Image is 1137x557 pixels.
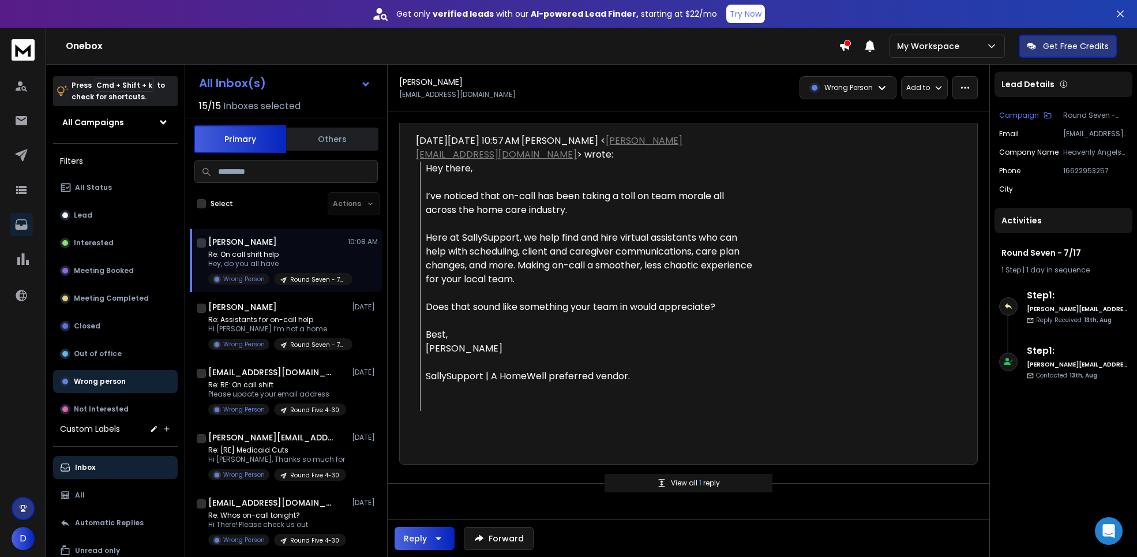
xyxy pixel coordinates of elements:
[1001,78,1055,90] p: Lead Details
[1095,517,1123,545] div: Open Intercom Messenger
[74,238,114,248] p: Interested
[74,294,149,303] p: Meeting Completed
[208,497,335,509] h1: [EMAIL_ADDRESS][DOMAIN_NAME]
[1027,305,1128,313] h6: [PERSON_NAME][EMAIL_ADDRESS][DOMAIN_NAME]
[1027,360,1128,369] h6: [PERSON_NAME][EMAIL_ADDRESS][DOMAIN_NAME]
[1001,265,1021,275] span: 1 Step
[223,99,301,113] h3: Inboxes selected
[1036,316,1112,324] p: Reply Received
[1070,371,1097,380] span: 13th, Aug
[60,423,120,435] h3: Custom Labels
[208,324,347,334] p: Hi [PERSON_NAME] I’m not a home
[290,275,346,284] p: Round Seven - 7/17
[1063,111,1128,120] p: Round Seven - 7/17
[53,259,178,282] button: Meeting Booked
[1036,371,1097,380] p: Contacted
[53,111,178,134] button: All Campaigns
[348,237,378,246] p: 10:08 AM
[53,231,178,255] button: Interested
[433,8,494,20] strong: verified leads
[399,90,516,99] p: [EMAIL_ADDRESS][DOMAIN_NAME]
[352,498,378,507] p: [DATE]
[208,380,346,390] p: Re: RE: On call shift
[208,367,335,378] h1: [EMAIL_ADDRESS][DOMAIN_NAME]
[53,315,178,338] button: Closed
[290,406,339,414] p: Round Five 4-30
[1001,247,1125,259] h1: Round Seven - 7/17
[223,275,265,283] p: Wrong Person
[352,433,378,442] p: [DATE]
[208,315,347,324] p: Re: Assistants for on-call help
[999,111,1052,120] button: Campaign
[416,134,682,161] a: [PERSON_NAME][EMAIL_ADDRESS][DOMAIN_NAME]
[75,463,95,472] p: Inbox
[352,368,378,377] p: [DATE]
[223,536,265,544] p: Wrong Person
[12,527,35,550] button: D
[223,470,265,479] p: Wrong Person
[53,398,178,421] button: Not Interested
[1027,289,1128,302] h6: Step 1 :
[190,72,380,95] button: All Inbox(s)
[395,527,455,550] button: Reply
[194,125,286,153] button: Primary
[208,446,346,455] p: Re: [RE] Medicaid Cuts
[74,322,100,331] p: Closed
[699,478,703,488] span: 1
[824,83,873,92] p: Wrong Person
[999,148,1059,157] p: Company Name
[74,266,134,275] p: Meeting Booked
[999,129,1019,139] p: Email
[199,99,221,113] span: 15 / 15
[730,8,761,20] p: Try Now
[208,432,335,443] h1: [PERSON_NAME][EMAIL_ADDRESS][DOMAIN_NAME]
[62,117,124,128] h1: All Campaigns
[74,405,129,414] p: Not Interested
[726,5,765,23] button: Try Now
[995,208,1132,233] div: Activities
[897,40,964,52] p: My Workspace
[906,83,930,92] p: Add to
[53,370,178,393] button: Wrong person
[290,536,339,545] p: Round Five 4-30
[53,153,178,169] h3: Filters
[999,166,1020,175] p: Phone
[671,479,720,488] p: View all reply
[74,211,92,220] p: Lead
[53,287,178,310] button: Meeting Completed
[208,259,347,268] p: Hey, do you all have
[404,533,427,544] div: Reply
[416,134,753,162] div: [DATE][DATE] 10:57 AM [PERSON_NAME] < > wrote:
[208,301,277,313] h1: [PERSON_NAME]
[211,199,233,208] label: Select
[53,204,178,227] button: Lead
[1063,129,1128,139] p: [EMAIL_ADDRESS][DOMAIN_NAME]
[426,162,753,397] div: Hey there, I’ve noticed that on-call has been taking a toll on team morale all across the home ca...
[74,349,122,358] p: Out of office
[1001,266,1125,275] div: |
[464,527,534,550] button: Forward
[290,341,346,349] p: Round Seven - 7/17
[999,185,1013,194] p: city
[399,76,463,88] h1: [PERSON_NAME]
[95,78,154,92] span: Cmd + Shift + k
[66,39,839,53] h1: Onebox
[1026,265,1090,275] span: 1 day in sequence
[74,377,126,386] p: Wrong person
[531,8,639,20] strong: AI-powered Lead Finder,
[1063,148,1128,157] p: Heavenly Angels LLC
[75,491,85,500] p: All
[223,340,265,349] p: Wrong Person
[286,126,378,152] button: Others
[199,77,266,89] h1: All Inbox(s)
[53,176,178,199] button: All Status
[1084,316,1112,324] span: 13th, Aug
[53,511,178,534] button: Automatic Replies
[223,405,265,414] p: Wrong Person
[208,390,346,399] p: Please update your email address
[999,111,1039,120] p: Campaign
[208,250,347,259] p: Re: On call shift help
